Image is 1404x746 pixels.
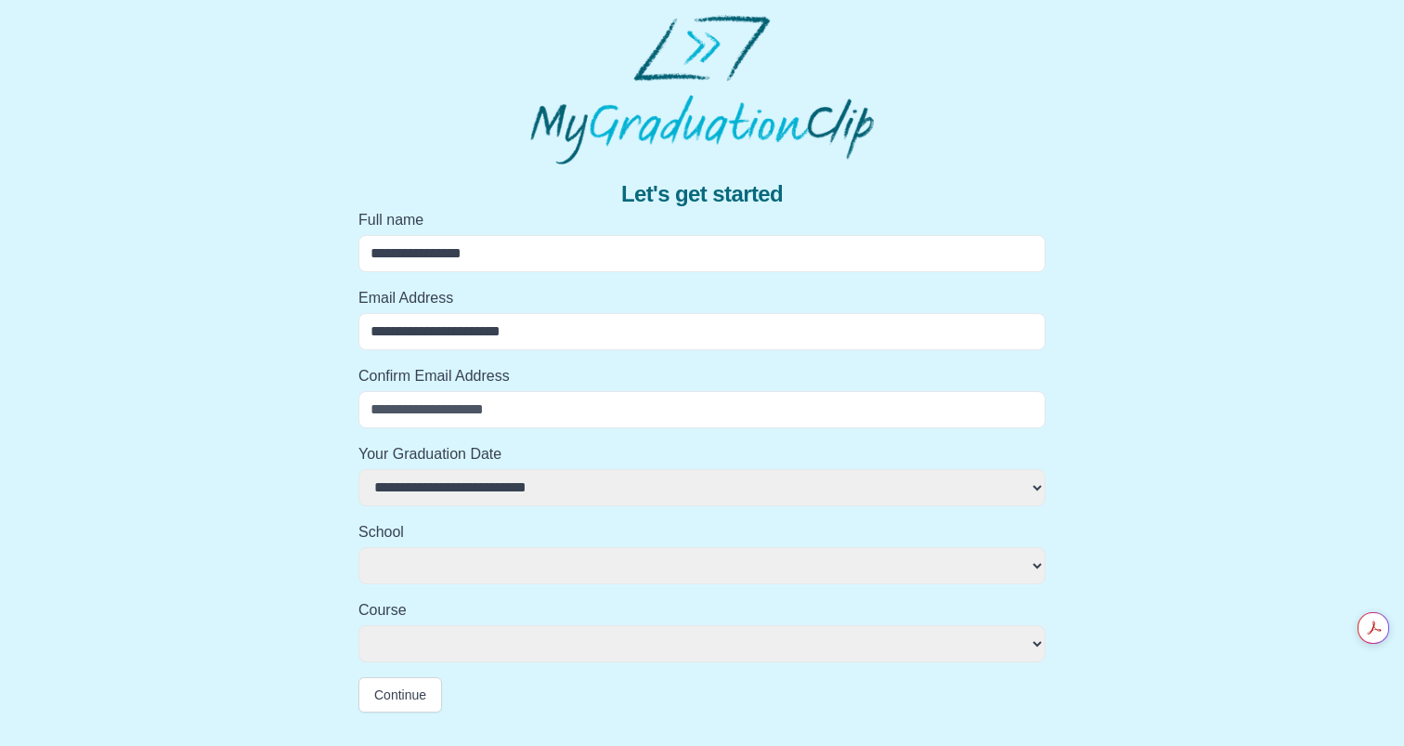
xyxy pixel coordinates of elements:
label: Course [358,599,1046,622]
label: Your Graduation Date [358,443,1046,465]
span: Let's get started [621,179,783,209]
label: Email Address [358,287,1046,309]
button: Continue [358,677,442,713]
img: MyGraduationClip [530,15,874,164]
label: Full name [358,209,1046,231]
label: Confirm Email Address [358,365,1046,387]
label: School [358,521,1046,543]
